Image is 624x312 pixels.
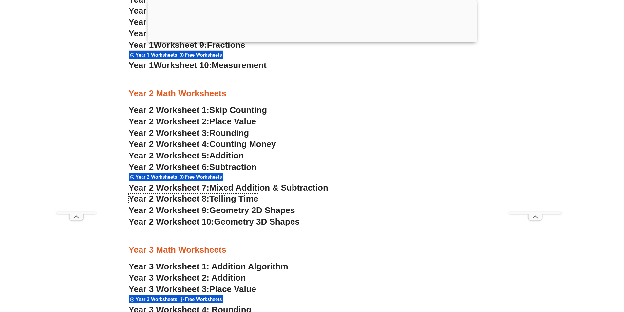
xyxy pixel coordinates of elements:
a: Year 2 Worksheet 7:Mixed Addition & Subtraction [129,183,328,193]
span: Year 3 Worksheets [136,296,179,302]
span: Year 2 Worksheet 8: [129,194,210,204]
a: Year 3 Worksheet 1: Addition Algorithm [129,262,288,271]
span: Counting Money [209,139,276,149]
span: Year 3 Worksheet 3: [129,284,210,294]
span: Geometry 2D Shapes [209,205,295,215]
span: Addition [209,151,244,160]
a: Year 2 Worksheet 4:Counting Money [129,139,276,149]
span: Year 2 Worksheet 5: [129,151,210,160]
span: Year 2 Worksheet 2: [129,117,210,126]
div: Free Worksheets [178,50,223,59]
span: Year 2 Worksheet 9: [129,205,210,215]
span: Place Value [209,117,256,126]
span: Worksheet 10: [154,60,212,70]
div: Free Worksheets [178,173,223,181]
a: Year 3 Worksheet 2: Addition [129,273,246,283]
h3: Year 2 Math Worksheets [129,88,496,99]
span: Year 2 Worksheet 7: [129,183,210,193]
iframe: Advertisement [57,16,96,212]
span: Year 2 Worksheet 1: [129,105,210,115]
span: Free Worksheets [185,52,224,58]
div: Year 1 Worksheets [129,50,178,59]
a: Year 2 Worksheet 3:Rounding [129,128,249,138]
span: Rounding [209,128,249,138]
span: Measurement [212,60,267,70]
span: Telling Time [209,194,258,204]
a: Year 2 Worksheet 9:Geometry 2D Shapes [129,205,295,215]
div: Year 2 Worksheets [129,173,178,181]
span: Free Worksheets [185,296,224,302]
h3: Year 3 Math Worksheets [129,245,496,256]
a: Year 1Worksheet 10:Measurement [129,60,267,70]
span: Year 2 Worksheet 4: [129,139,210,149]
div: Free Worksheets [178,295,223,303]
span: Year 2 Worksheet 3: [129,128,210,138]
iframe: Advertisement [509,16,561,212]
span: Place Value [209,284,256,294]
span: Year 2 Worksheet 10: [129,217,214,227]
span: Mixed Addition & Subtraction [209,183,328,193]
span: Subtraction [209,162,256,172]
span: Year 2 Worksheets [136,174,179,180]
a: Year 2 Worksheet 5:Addition [129,151,244,160]
a: Year 2 Worksheet 6:Subtraction [129,162,257,172]
a: Year 1Worksheet 8:Australian coins [129,28,273,38]
span: Year 2 Worksheet 6: [129,162,210,172]
a: Year 2 Worksheet 2:Place Value [129,117,256,126]
a: Year 1Worksheet 7:Mixed Addition and Subtraction [129,17,335,27]
a: Year 2 Worksheet 1:Skip Counting [129,105,267,115]
div: Year 3 Worksheets [129,295,178,303]
span: Worksheet 9: [154,40,207,50]
a: Year 1Worksheet 6:Subtraction [129,6,255,16]
iframe: Chat Widget [515,238,624,312]
span: Free Worksheets [185,174,224,180]
a: Year 2 Worksheet 10:Geometry 3D Shapes [129,217,300,227]
a: Year 2 Worksheet 8:Telling Time [129,194,258,204]
span: Skip Counting [209,105,267,115]
span: Fractions [207,40,245,50]
a: Year 3 Worksheet 3:Place Value [129,284,256,294]
span: Geometry 3D Shapes [214,217,299,227]
span: Year 1 Worksheets [136,52,179,58]
a: Year 1Worksheet 9:Fractions [129,40,245,50]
